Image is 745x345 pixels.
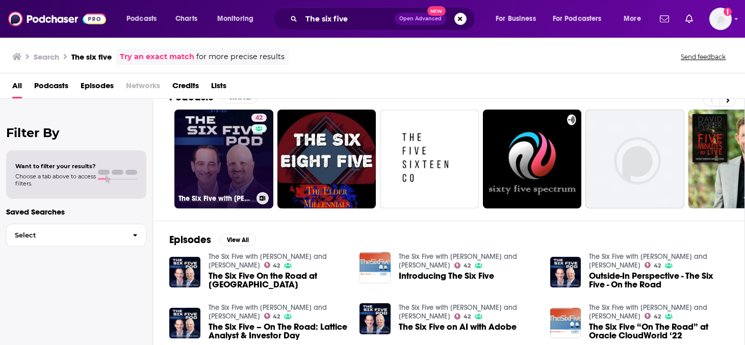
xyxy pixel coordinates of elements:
[255,113,263,123] span: 42
[678,52,729,61] button: Send feedback
[172,77,199,98] a: Credits
[15,163,96,170] span: Want to filter your results?
[6,125,146,140] h2: Filter By
[273,263,280,268] span: 42
[464,314,471,319] span: 42
[656,10,673,28] a: Show notifications dropdown
[126,12,157,26] span: Podcasts
[209,303,327,321] a: The Six Five with Patrick Moorhead and Daniel Newman
[251,114,267,122] a: 42
[119,11,170,27] button: open menu
[209,272,348,289] a: The Six Five On the Road at Cloudera HQ
[34,77,68,98] a: Podcasts
[359,303,391,334] img: The Six Five on AI with Adobe
[7,232,124,238] span: Select
[616,11,654,27] button: open menu
[709,8,732,30] button: Show profile menu
[553,12,602,26] span: For Podcasters
[219,234,256,246] button: View All
[399,16,442,21] span: Open Advanced
[169,233,211,246] h2: Episodes
[209,323,348,340] a: The Six Five – On The Road: Lattice Analyst & Investor Day
[399,252,517,270] a: The Six Five with Patrick Moorhead and Daniel Newman
[209,252,327,270] a: The Six Five with Patrick Moorhead and Daniel Newman
[209,272,348,289] span: The Six Five On the Road at [GEOGRAPHIC_DATA]
[654,314,661,319] span: 42
[681,10,697,28] a: Show notifications dropdown
[709,8,732,30] span: Logged in as DaveReddy
[645,262,661,268] a: 42
[550,308,581,339] img: The Six Five “On The Road” at Oracle CloudWorld ‘22
[169,233,256,246] a: EpisodesView All
[6,207,146,217] p: Saved Searches
[654,263,661,268] span: 42
[178,194,252,203] h3: The Six Five with [PERSON_NAME] and [PERSON_NAME]
[724,8,732,16] svg: Add a profile image
[395,13,446,25] button: Open AdvancedNew
[126,77,160,98] span: Networks
[399,323,517,331] a: The Six Five on AI with Adobe
[454,262,471,269] a: 42
[217,12,253,26] span: Monitoring
[645,313,661,319] a: 42
[550,257,581,288] img: Outside-In Perspective - The Six Five - On the Road
[196,51,285,63] span: for more precise results
[489,11,549,27] button: open menu
[283,7,485,31] div: Search podcasts, credits, & more...
[454,313,471,320] a: 42
[427,6,446,16] span: New
[175,12,197,26] span: Charts
[464,263,471,268] span: 42
[496,12,536,26] span: For Business
[359,252,391,283] img: Introducing The Six Five
[34,52,59,62] h3: Search
[589,303,707,321] a: The Six Five with Patrick Moorhead and Daniel Newman
[210,11,267,27] button: open menu
[301,11,395,27] input: Search podcasts, credits, & more...
[264,313,280,319] a: 42
[589,323,728,340] a: The Six Five “On The Road” at Oracle CloudWorld ‘22
[120,51,194,63] a: Try an exact match
[169,308,200,339] img: The Six Five – On The Road: Lattice Analyst & Investor Day
[8,9,106,29] img: Podchaser - Follow, Share and Rate Podcasts
[174,110,273,208] a: 42The Six Five with [PERSON_NAME] and [PERSON_NAME]
[589,272,728,289] a: Outside-In Perspective - The Six Five - On the Road
[15,173,96,187] span: Choose a tab above to access filters.
[169,257,200,288] img: The Six Five On the Road at Cloudera HQ
[211,77,226,98] a: Lists
[71,52,112,62] h3: The six five
[12,77,22,98] a: All
[399,303,517,321] a: The Six Five with Patrick Moorhead and Daniel Newman
[264,262,280,268] a: 42
[169,11,203,27] a: Charts
[709,8,732,30] img: User Profile
[273,314,280,319] span: 42
[589,252,707,270] a: The Six Five with Patrick Moorhead and Daniel Newman
[546,11,616,27] button: open menu
[624,12,641,26] span: More
[6,224,146,247] button: Select
[81,77,114,98] a: Episodes
[399,272,494,280] a: Introducing The Six Five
